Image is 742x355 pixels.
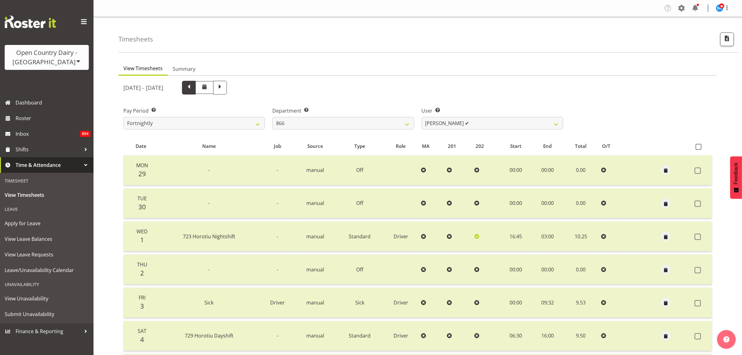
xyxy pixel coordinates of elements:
[532,255,563,284] td: 00:00
[307,266,324,273] span: manual
[136,143,146,150] span: Date
[448,143,456,150] span: 201
[720,32,734,46] button: Export CSV
[11,48,83,67] div: Open Country Dairy - [GEOGRAPHIC_DATA]
[422,143,429,150] span: MA
[532,221,563,251] td: 03:00
[476,143,484,150] span: 202
[2,174,92,187] div: Timesheet
[336,188,384,218] td: Off
[500,288,532,318] td: 00:00
[277,266,278,273] span: -
[2,306,92,322] a: Submit Unavailability
[5,16,56,28] img: Rosterit website logo
[5,309,89,319] span: Submit Unavailability
[394,299,408,306] span: Driver
[208,266,210,273] span: -
[185,332,233,339] span: 729 Horotiu Dayshift
[136,228,148,235] span: Wed
[2,231,92,247] a: View Leave Balances
[336,221,384,251] td: Standard
[80,131,90,137] span: 894
[532,155,563,185] td: 00:00
[140,269,144,277] span: 2
[139,294,146,301] span: Fri
[307,200,324,207] span: manual
[563,221,599,251] td: 10.25
[2,203,92,216] div: Leave
[270,299,285,306] span: Driver
[5,234,89,244] span: View Leave Balances
[16,327,81,336] span: Finance & Reporting
[733,163,739,184] span: Feedback
[532,288,563,318] td: 09:32
[716,4,723,12] img: steve-webb8258.jpg
[394,233,408,240] span: Driver
[16,145,81,154] span: Shifts
[307,233,324,240] span: manual
[563,155,599,185] td: 0.00
[500,155,532,185] td: 00:00
[307,299,324,306] span: manual
[500,188,532,218] td: 00:00
[396,143,406,150] span: Role
[336,155,384,185] td: Off
[204,299,213,306] span: Sick
[16,129,80,139] span: Inbox
[500,321,532,351] td: 06:30
[173,65,195,73] span: Summary
[277,200,278,207] span: -
[510,143,521,150] span: Start
[2,262,92,278] a: Leave/Unavailability Calendar
[563,321,599,351] td: 9.50
[307,167,324,173] span: manual
[274,143,281,150] span: Job
[543,143,552,150] span: End
[136,162,148,169] span: Mon
[730,156,742,199] button: Feedback - Show survey
[2,247,92,262] a: View Leave Requests
[123,107,265,114] label: Pay Period
[140,236,144,244] span: 1
[16,114,90,123] span: Roster
[118,36,153,43] h4: Timesheets
[500,255,532,284] td: 00:00
[336,255,384,284] td: Off
[16,160,81,170] span: Time & Attendance
[602,143,610,150] span: O/T
[277,167,278,173] span: -
[575,143,586,150] span: Total
[394,332,408,339] span: Driver
[532,188,563,218] td: 00:00
[354,143,365,150] span: Type
[123,84,163,91] h5: [DATE] - [DATE]
[307,332,324,339] span: manual
[272,107,414,114] label: Department
[140,302,144,310] span: 3
[138,202,146,211] span: 30
[208,200,210,207] span: -
[563,288,599,318] td: 9.53
[336,321,384,351] td: Standard
[183,233,235,240] span: 723 Horotiu Nightshift
[2,187,92,203] a: View Timesheets
[16,98,90,107] span: Dashboard
[277,332,278,339] span: -
[5,250,89,259] span: View Leave Requests
[277,233,278,240] span: -
[138,169,146,178] span: 29
[208,167,210,173] span: -
[563,255,599,284] td: 0.00
[2,291,92,306] a: View Unavailability
[308,143,323,150] span: Source
[123,65,163,72] span: View Timesheets
[2,216,92,231] a: Apply for Leave
[140,335,144,344] span: 4
[500,221,532,251] td: 16:45
[5,190,89,200] span: View Timesheets
[336,288,384,318] td: Sick
[563,188,599,218] td: 0.00
[5,219,89,228] span: Apply for Leave
[2,278,92,291] div: Unavailability
[137,195,147,202] span: Tue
